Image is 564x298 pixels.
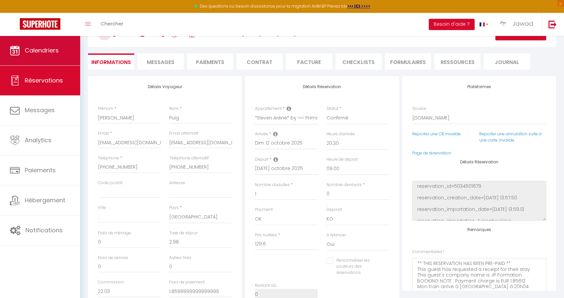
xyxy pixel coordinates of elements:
li: Contrat [236,53,283,70]
a: Reporter une annulation suite à une carte invalide [479,131,542,143]
label: Commission [98,279,124,285]
label: Heure d'arrivée [327,131,355,137]
li: Ressources [434,53,481,70]
a: Chercher [96,13,128,36]
span: Chercher [101,20,123,27]
label: Frais de service [98,255,128,261]
label: Adresse [169,180,185,186]
label: Ville [98,205,106,211]
label: Appartement [255,106,282,112]
span: Hébergement [25,196,65,204]
a: Reporter une CB invalide [412,131,461,137]
span: Paiements [25,166,56,174]
label: Téléphone [98,155,119,161]
h4: Détails Réservation [255,84,389,89]
img: Super Booking [20,18,60,30]
span: Messages [25,106,55,114]
li: FORMULAIRES [385,53,431,70]
label: Nom [169,106,179,112]
label: Arrivée [255,131,268,137]
label: Email alternatif [169,130,199,137]
h4: Détails Réservation [412,160,546,164]
label: Nombre d'adultes [255,182,290,188]
label: Départ [255,156,268,163]
label: Code postal [98,180,122,186]
label: Commentaires [412,249,444,255]
button: Besoin d'aide ? [429,19,475,30]
label: Prix nuitées [255,232,277,238]
label: Taxe de séjour [169,230,198,236]
li: CHECKLISTS [335,53,382,70]
label: Autres frais [169,255,191,261]
li: Facture [286,53,332,70]
span: Analytics [25,136,51,144]
li: Informations [88,53,134,70]
label: Deposit [327,207,342,213]
label: Pays [169,205,179,211]
li: Journal [484,53,530,70]
a: ... Jawad [493,13,542,36]
label: Payment [255,207,273,213]
label: Email [98,130,109,137]
label: Nombre d'enfants [327,182,362,188]
li: Paiements [187,53,233,70]
label: Statut [327,106,338,112]
a: Page de réservation [412,150,451,156]
label: Restant dû [255,282,276,289]
span: Notifications [25,226,63,234]
span: Messages [147,58,174,66]
label: Frais de ménage [98,230,131,236]
label: Frais de paiement [169,279,205,285]
label: Personnaliser les couleurs des réservations [333,257,381,276]
span: Réservations [25,76,63,84]
img: ... [498,19,508,29]
a: >>> ICI <<<< [347,3,370,9]
label: A relancer [327,232,346,238]
h4: Remarques [412,227,546,232]
label: Prénom [98,106,113,112]
span: Jawad [513,19,533,28]
img: logout [548,20,557,28]
h4: Détails Voyageur [98,84,232,89]
label: Heure de départ [327,156,358,163]
span: Calendriers [25,46,59,54]
h4: Plateformes [412,84,546,89]
label: Source [412,106,426,112]
label: Téléphone alternatif [169,155,209,161]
